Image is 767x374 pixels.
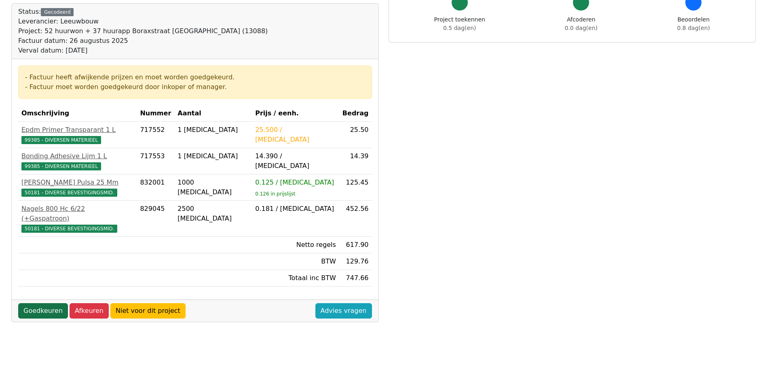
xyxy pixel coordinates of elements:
[21,225,117,233] span: 50181 - DIVERSE BEVESTIGINGSMID.
[252,237,339,253] td: Netto regels
[70,303,109,319] a: Afkeuren
[18,303,68,319] a: Goedkeuren
[137,122,174,148] td: 717552
[252,105,339,122] th: Prijs / eenh.
[443,25,476,31] span: 0.5 dag(en)
[565,25,598,31] span: 0.0 dag(en)
[339,253,372,270] td: 129.76
[137,148,174,174] td: 717553
[255,151,336,171] div: 14.390 / [MEDICAL_DATA]
[339,237,372,253] td: 617.90
[18,36,268,46] div: Factuur datum: 26 augustus 2025
[41,8,74,16] div: Gecodeerd
[677,25,710,31] span: 0.8 dag(en)
[21,178,133,187] div: [PERSON_NAME] Pulsa 25 Mm
[255,204,336,214] div: 0.181 / [MEDICAL_DATA]
[177,178,249,197] div: 1000 [MEDICAL_DATA]
[137,105,174,122] th: Nummer
[21,162,101,170] span: 99385 - DIVERSEN MATERIEEL
[339,148,372,174] td: 14.39
[21,178,133,197] a: [PERSON_NAME] Pulsa 25 Mm50181 - DIVERSE BEVESTIGINGSMID.
[137,174,174,201] td: 832001
[21,125,133,135] div: Epdm Primer Transparant 1 L
[21,151,133,161] div: Bonding Adhesive Lijm 1 L
[339,122,372,148] td: 25.50
[177,204,249,223] div: 2500 [MEDICAL_DATA]
[18,17,268,26] div: Leverancier: Leeuwbouw
[339,105,372,122] th: Bedrag
[25,82,365,92] div: - Factuur moet worden goedgekeurd door inkoper of manager.
[255,178,336,187] div: 0.125 / [MEDICAL_DATA]
[18,26,268,36] div: Project: 52 huurwon + 37 huurapp Boraxstraat [GEOGRAPHIC_DATA] (13088)
[255,191,295,197] sub: 0.126 in prijslijst
[255,125,336,144] div: 25.500 / [MEDICAL_DATA]
[25,72,365,82] div: - Factuur heeft afwijkende prijzen en moet worden goedgekeurd.
[110,303,186,319] a: Niet voor dit project
[339,201,372,237] td: 452.56
[21,136,101,144] span: 99385 - DIVERSEN MATERIEEL
[677,15,710,32] div: Beoordelen
[18,105,137,122] th: Omschrijving
[18,7,268,55] div: Status:
[18,46,268,55] div: Verval datum: [DATE]
[565,15,598,32] div: Afcoderen
[252,270,339,287] td: Totaal inc BTW
[21,189,117,197] span: 50181 - DIVERSE BEVESTIGINGSMID.
[21,151,133,171] a: Bonding Adhesive Lijm 1 L99385 - DIVERSEN MATERIEEL
[339,174,372,201] td: 125.45
[137,201,174,237] td: 829045
[174,105,252,122] th: Aantal
[434,15,485,32] div: Project toekennen
[315,303,372,319] a: Advies vragen
[177,125,249,135] div: 1 [MEDICAL_DATA]
[252,253,339,270] td: BTW
[21,125,133,144] a: Epdm Primer Transparant 1 L99385 - DIVERSEN MATERIEEL
[339,270,372,287] td: 747.66
[177,151,249,161] div: 1 [MEDICAL_DATA]
[21,204,133,223] div: Nagels 800 Hc 6/22 (+Gaspatroon)
[21,204,133,233] a: Nagels 800 Hc 6/22 (+Gaspatroon)50181 - DIVERSE BEVESTIGINGSMID.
